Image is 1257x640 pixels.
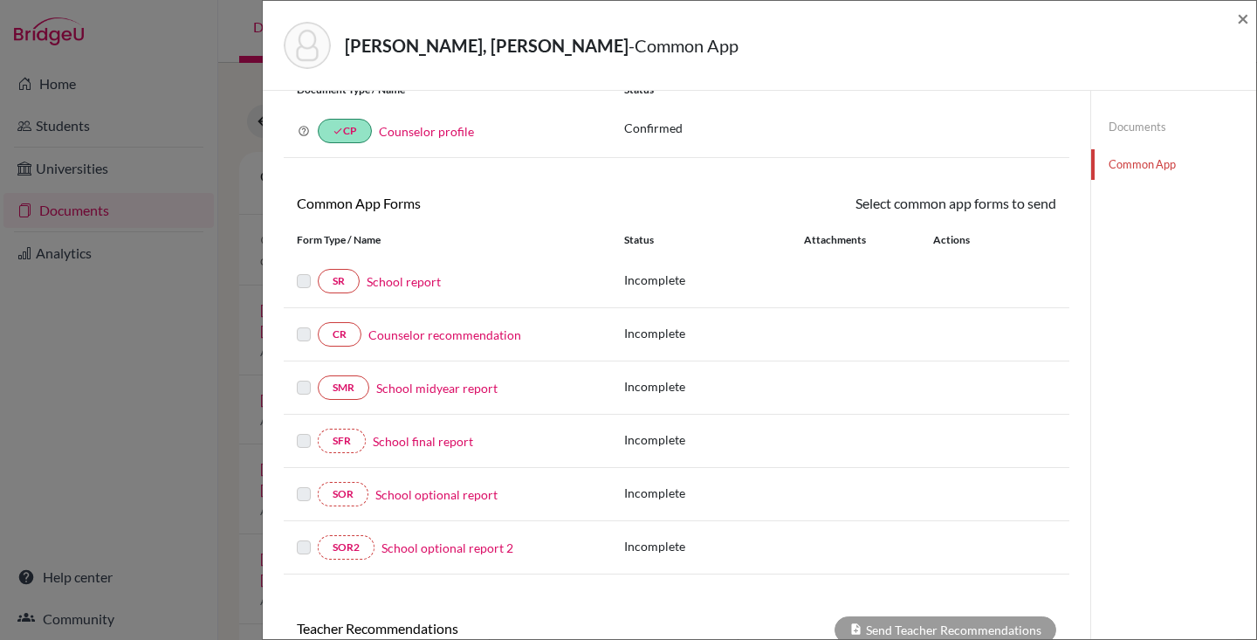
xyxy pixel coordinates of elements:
[284,620,677,637] h6: Teacher Recommendations
[318,119,372,143] a: doneCP
[381,539,513,557] a: School optional report 2
[376,379,498,397] a: School midyear report
[624,271,804,289] p: Incomplete
[624,484,804,502] p: Incomplete
[624,232,804,248] div: Status
[624,324,804,342] p: Incomplete
[624,537,804,555] p: Incomplete
[804,232,912,248] div: Attachments
[373,432,473,451] a: School final report
[318,269,360,293] a: SR
[624,119,1056,137] p: Confirmed
[284,195,677,211] h6: Common App Forms
[367,272,441,291] a: School report
[318,322,361,347] a: CR
[611,82,1069,98] div: Status
[318,429,366,453] a: SFR
[677,193,1069,214] div: Select common app forms to send
[333,126,343,136] i: done
[1091,112,1256,142] a: Documents
[368,326,521,344] a: Counselor recommendation
[624,377,804,396] p: Incomplete
[284,232,611,248] div: Form Type / Name
[375,485,498,504] a: School optional report
[318,375,369,400] a: SMR
[912,232,1020,248] div: Actions
[624,430,804,449] p: Incomplete
[379,124,474,139] a: Counselor profile
[318,535,374,560] a: SOR2
[345,35,628,56] strong: [PERSON_NAME], [PERSON_NAME]
[1237,8,1249,29] button: Close
[318,482,368,506] a: SOR
[628,35,738,56] span: - Common App
[1091,149,1256,180] a: Common App
[1237,5,1249,31] span: ×
[284,82,611,98] div: Document Type / Name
